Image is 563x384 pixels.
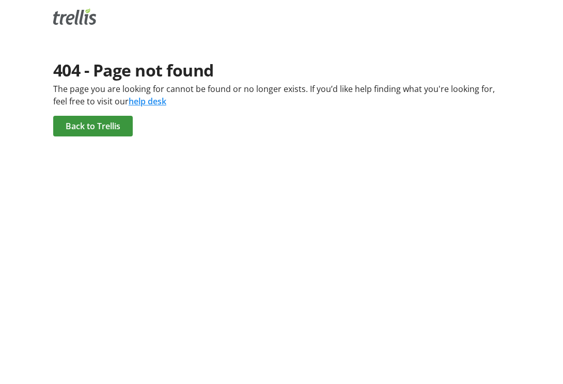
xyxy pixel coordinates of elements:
span: Back to Trellis [66,120,120,132]
div: The page you are looking for cannot be found or no longer exists. If you’d like help finding what... [53,83,510,107]
img: Trellis Logo [53,8,97,25]
div: 404 - Page not found [53,58,510,83]
a: Back to Trellis [53,116,133,136]
a: help desk [129,96,166,107]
